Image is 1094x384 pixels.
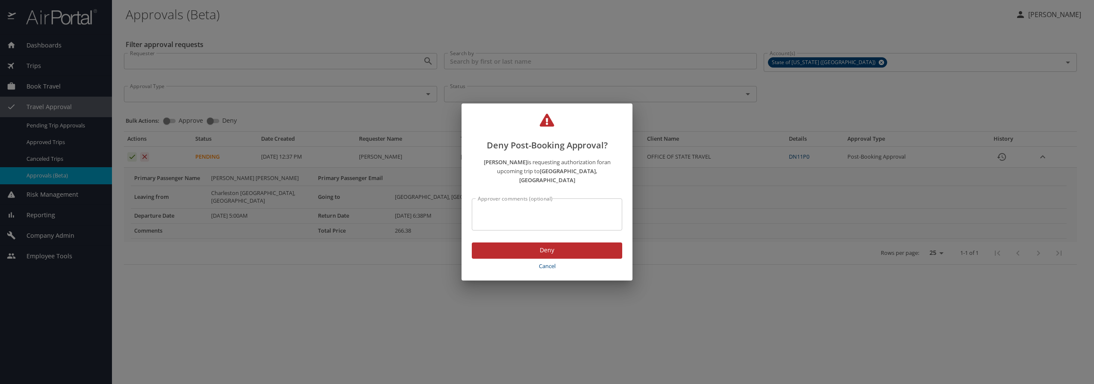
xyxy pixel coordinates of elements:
p: is requesting authorization for an upcoming trip to [472,158,622,184]
strong: [PERSON_NAME] [484,158,527,166]
strong: [GEOGRAPHIC_DATA], [GEOGRAPHIC_DATA] [519,167,597,184]
button: Cancel [472,259,622,274]
span: Cancel [475,261,619,271]
span: Deny [479,245,615,256]
button: Deny [472,242,622,259]
h2: Deny Post-Booking Approval? [472,114,622,152]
